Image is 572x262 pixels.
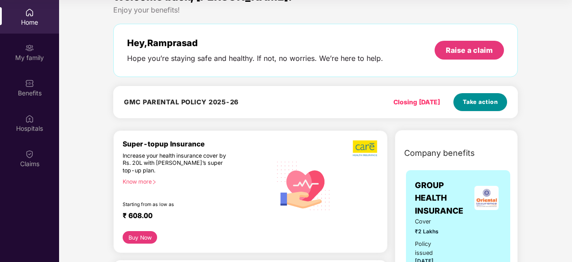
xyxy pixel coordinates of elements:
img: insurerLogo [474,186,499,210]
span: right [152,180,157,185]
div: Hope you’re staying safe and healthy. If not, no worries. We’re here to help. [127,54,383,63]
div: Know more [123,178,266,185]
button: Take action [453,93,507,111]
div: Starting from as low as [123,202,234,208]
div: Super-topup Insurance [123,140,272,148]
img: svg+xml;base64,PHN2ZyBpZD0iSG9zcGl0YWxzIiB4bWxucz0iaHR0cDovL3d3dy53My5vcmcvMjAwMC9zdmciIHdpZHRoPS... [25,114,34,123]
span: Take action [463,98,498,107]
div: Closing [DATE] [393,97,440,107]
div: ₹ 608.00 [123,211,263,222]
img: svg+xml;base64,PHN2ZyBpZD0iQ2xhaW0iIHhtbG5zPSJodHRwOi8vd3d3LnczLm9yZy8yMDAwL3N2ZyIgd2lkdGg9IjIwIi... [25,150,34,159]
h4: GMC PARENTAL POLICY 2025-26 [124,98,239,107]
span: Company benefits [404,147,475,159]
img: b5dec4f62d2307b9de63beb79f102df3.png [353,140,378,157]
div: Raise a claim [446,45,493,55]
div: Policy issued [415,240,448,258]
button: Buy Now [123,231,157,244]
img: svg+xml;base64,PHN2ZyB4bWxucz0iaHR0cDovL3d3dy53My5vcmcvMjAwMC9zdmciIHhtbG5zOnhsaW5rPSJodHRwOi8vd3... [272,153,336,218]
div: Increase your health insurance cover by Rs. 20L with [PERSON_NAME]’s super top-up plan. [123,152,233,175]
span: GROUP HEALTH INSURANCE [415,179,472,217]
img: svg+xml;base64,PHN2ZyB3aWR0aD0iMjAiIGhlaWdodD0iMjAiIHZpZXdCb3g9IjAgMCAyMCAyMCIgZmlsbD0ibm9uZSIgeG... [25,43,34,52]
span: Cover [415,217,448,226]
img: svg+xml;base64,PHN2ZyBpZD0iSG9tZSIgeG1sbnM9Imh0dHA6Ly93d3cudzMub3JnLzIwMDAvc3ZnIiB3aWR0aD0iMjAiIG... [25,8,34,17]
div: Hey, Ramprasad [127,38,383,48]
div: Enjoy your benefits! [113,5,518,15]
span: ₹2 Lakhs [415,228,448,236]
img: svg+xml;base64,PHN2ZyBpZD0iQmVuZWZpdHMiIHhtbG5zPSJodHRwOi8vd3d3LnczLm9yZy8yMDAwL3N2ZyIgd2lkdGg9Ij... [25,79,34,88]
